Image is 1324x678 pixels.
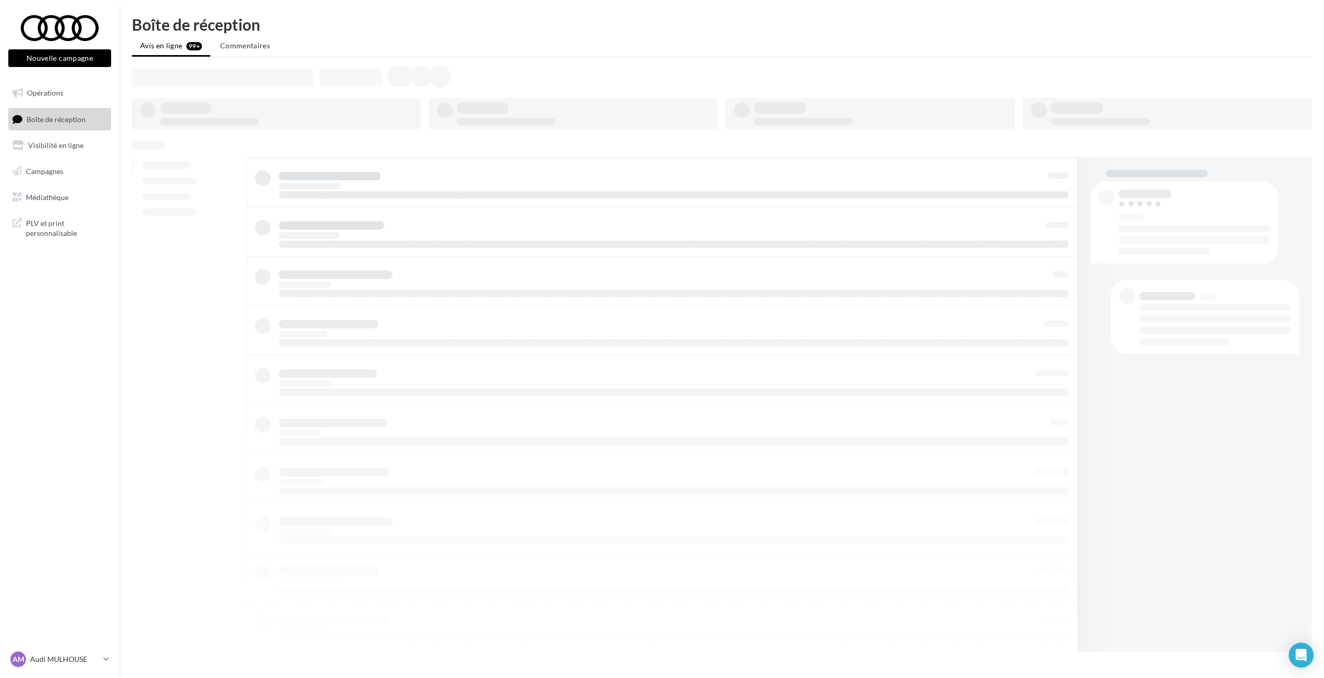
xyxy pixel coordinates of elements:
[6,161,113,182] a: Campagnes
[26,114,86,123] span: Boîte de réception
[6,187,113,208] a: Médiathèque
[132,17,1312,32] div: Boîte de réception
[12,654,24,664] span: AM
[6,108,113,130] a: Boîte de réception
[26,192,69,201] span: Médiathèque
[8,649,111,669] a: AM Audi MULHOUSE
[26,167,63,176] span: Campagnes
[6,212,113,243] a: PLV et print personnalisable
[8,49,111,67] button: Nouvelle campagne
[27,88,63,97] span: Opérations
[6,135,113,156] a: Visibilité en ligne
[30,654,99,664] p: Audi MULHOUSE
[6,82,113,104] a: Opérations
[1289,643,1314,668] div: Open Intercom Messenger
[28,141,84,150] span: Visibilité en ligne
[26,216,107,238] span: PLV et print personnalisable
[220,41,270,50] span: Commentaires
